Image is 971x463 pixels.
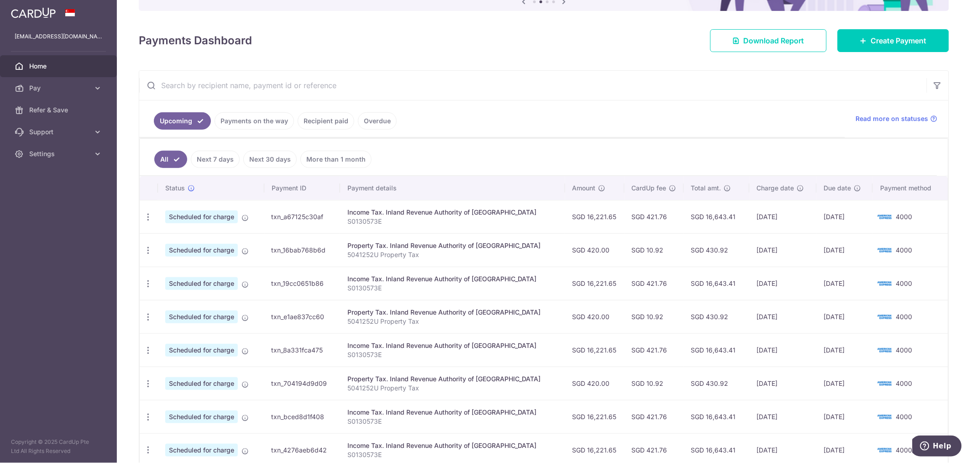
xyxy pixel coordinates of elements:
a: Next 7 days [191,151,240,168]
td: [DATE] [750,267,817,300]
span: 4000 [896,313,912,321]
td: txn_a67125c30af [264,200,341,233]
th: Payment method [873,176,948,200]
td: SGD 420.00 [565,233,625,267]
span: Read more on statuses [856,114,929,123]
td: SGD 421.76 [625,200,684,233]
a: Next 30 days [243,151,297,168]
span: Amount [572,184,596,193]
a: Overdue [358,112,397,130]
a: Read more on statuses [856,114,938,123]
p: 5041252U Property Tax [347,317,557,326]
td: [DATE] [750,233,817,267]
img: Bank Card [876,211,894,222]
span: Status [165,184,185,193]
th: Payment ID [264,176,341,200]
span: 4000 [896,279,912,287]
span: Scheduled for charge [165,310,238,323]
td: SGD 430.92 [684,367,750,400]
td: SGD 10.92 [625,300,684,333]
td: SGD 430.92 [684,233,750,267]
img: Bank Card [876,411,894,422]
td: txn_704194d9d09 [264,367,341,400]
span: Scheduled for charge [165,444,238,457]
td: [DATE] [817,200,873,233]
img: Bank Card [876,245,894,256]
td: [DATE] [817,300,873,333]
td: [DATE] [750,400,817,433]
a: Create Payment [838,29,949,52]
p: S0130573E [347,417,557,426]
img: Bank Card [876,378,894,389]
a: Download Report [710,29,827,52]
p: S0130573E [347,284,557,293]
span: Scheduled for charge [165,244,238,257]
div: Income Tax. Inland Revenue Authority of [GEOGRAPHIC_DATA] [347,441,557,450]
td: txn_e1ae837cc60 [264,300,341,333]
span: Create Payment [871,35,927,46]
span: Scheduled for charge [165,377,238,390]
td: SGD 420.00 [565,300,625,333]
td: [DATE] [817,400,873,433]
img: Bank Card [876,445,894,456]
span: 4000 [896,246,912,254]
td: SGD 16,643.41 [684,400,750,433]
span: Download Report [744,35,804,46]
td: txn_19cc0651b86 [264,267,341,300]
td: SGD 16,221.65 [565,400,625,433]
span: Scheduled for charge [165,210,238,223]
span: 4000 [896,213,912,221]
td: txn_bced8d1f408 [264,400,341,433]
td: txn_8a331fca475 [264,333,341,367]
div: Income Tax. Inland Revenue Authority of [GEOGRAPHIC_DATA] [347,274,557,284]
h4: Payments Dashboard [139,32,252,49]
span: Settings [29,149,89,158]
p: S0130573E [347,217,557,226]
a: Payments on the way [215,112,294,130]
input: Search by recipient name, payment id or reference [139,71,927,100]
td: SGD 430.92 [684,300,750,333]
td: txn_16bab768b6d [264,233,341,267]
td: [DATE] [750,300,817,333]
td: SGD 421.76 [625,400,684,433]
p: S0130573E [347,450,557,459]
div: Income Tax. Inland Revenue Authority of [GEOGRAPHIC_DATA] [347,408,557,417]
div: Property Tax. Inland Revenue Authority of [GEOGRAPHIC_DATA] [347,308,557,317]
td: SGD 16,643.41 [684,267,750,300]
td: SGD 421.76 [625,267,684,300]
a: More than 1 month [300,151,372,168]
span: Due date [824,184,851,193]
td: SGD 16,221.65 [565,333,625,367]
span: Charge date [757,184,794,193]
a: Recipient paid [298,112,354,130]
td: SGD 16,643.41 [684,333,750,367]
td: [DATE] [750,333,817,367]
span: Scheduled for charge [165,410,238,423]
td: SGD 16,221.65 [565,200,625,233]
td: [DATE] [817,233,873,267]
td: [DATE] [750,200,817,233]
p: S0130573E [347,350,557,359]
iframe: Opens a widget where you can find more information [913,436,962,458]
td: [DATE] [750,367,817,400]
p: [EMAIL_ADDRESS][DOMAIN_NAME] [15,32,102,41]
span: 4000 [896,346,912,354]
img: Bank Card [876,311,894,322]
td: SGD 16,643.41 [684,200,750,233]
span: 4000 [896,413,912,421]
p: 5041252U Property Tax [347,384,557,393]
a: All [154,151,187,168]
span: 4000 [896,446,912,454]
td: [DATE] [817,333,873,367]
th: Payment details [340,176,565,200]
td: SGD 10.92 [625,367,684,400]
div: Income Tax. Inland Revenue Authority of [GEOGRAPHIC_DATA] [347,341,557,350]
td: [DATE] [817,367,873,400]
span: Total amt. [691,184,721,193]
span: Support [29,127,89,137]
img: Bank Card [876,345,894,356]
td: SGD 10.92 [625,233,684,267]
td: SGD 16,221.65 [565,267,625,300]
td: SGD 420.00 [565,367,625,400]
div: Property Tax. Inland Revenue Authority of [GEOGRAPHIC_DATA] [347,241,557,250]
